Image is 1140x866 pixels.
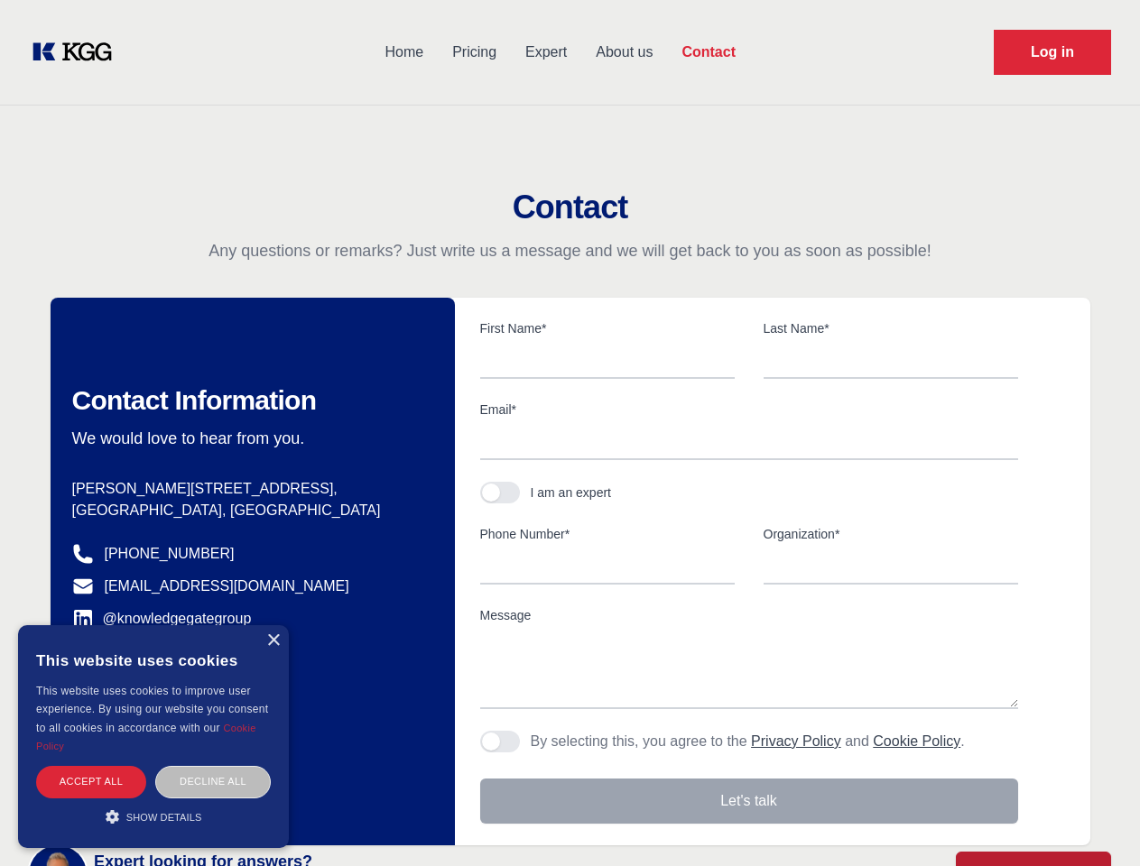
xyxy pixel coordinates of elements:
label: Message [480,606,1018,624]
h2: Contact [22,189,1118,226]
p: [PERSON_NAME][STREET_ADDRESS], [72,478,426,500]
p: [GEOGRAPHIC_DATA], [GEOGRAPHIC_DATA] [72,500,426,521]
div: Show details [36,807,271,825]
label: Last Name* [764,319,1018,337]
a: Request Demo [994,30,1111,75]
a: About us [581,29,667,76]
div: Accept all [36,766,146,797]
a: Pricing [438,29,511,76]
a: [EMAIL_ADDRESS][DOMAIN_NAME] [105,576,349,597]
p: We would love to hear from you. [72,428,426,449]
label: First Name* [480,319,735,337]
label: Organization* [764,525,1018,543]
a: Cookie Policy [873,733,960,749]
a: KOL Knowledge Platform: Talk to Key External Experts (KEE) [29,38,126,67]
a: Home [370,29,438,76]
div: This website uses cookies [36,639,271,682]
div: Decline all [155,766,271,797]
label: Phone Number* [480,525,735,543]
label: Email* [480,401,1018,419]
p: By selecting this, you agree to the and . [531,731,965,752]
a: Contact [667,29,750,76]
a: Privacy Policy [751,733,841,749]
a: Cookie Policy [36,723,256,751]
div: I am an expert [531,484,612,502]
h2: Contact Information [72,384,426,417]
a: [PHONE_NUMBER] [105,543,235,565]
a: Expert [511,29,581,76]
span: This website uses cookies to improve user experience. By using our website you consent to all coo... [36,685,268,734]
a: @knowledgegategroup [72,608,252,630]
iframe: Chat Widget [1050,779,1140,866]
button: Let's talk [480,778,1018,824]
span: Show details [126,812,202,823]
div: Close [266,634,280,648]
p: Any questions or remarks? Just write us a message and we will get back to you as soon as possible! [22,240,1118,262]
